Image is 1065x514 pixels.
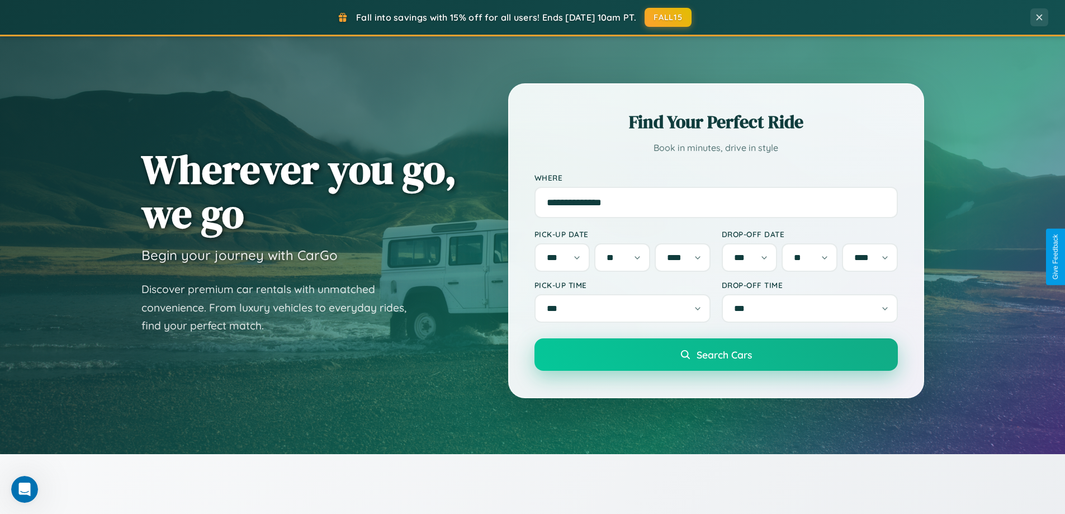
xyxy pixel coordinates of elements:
iframe: Intercom live chat [11,476,38,503]
h3: Begin your journey with CarGo [141,247,338,263]
span: Search Cars [697,348,752,361]
h1: Wherever you go, we go [141,147,457,235]
span: Fall into savings with 15% off for all users! Ends [DATE] 10am PT. [356,12,636,23]
label: Pick-up Date [534,229,711,239]
label: Pick-up Time [534,280,711,290]
button: Search Cars [534,338,898,371]
label: Drop-off Time [722,280,898,290]
h2: Find Your Perfect Ride [534,110,898,134]
p: Discover premium car rentals with unmatched convenience. From luxury vehicles to everyday rides, ... [141,280,421,335]
div: Give Feedback [1052,234,1059,280]
label: Where [534,173,898,182]
p: Book in minutes, drive in style [534,140,898,156]
button: FALL15 [645,8,692,27]
label: Drop-off Date [722,229,898,239]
